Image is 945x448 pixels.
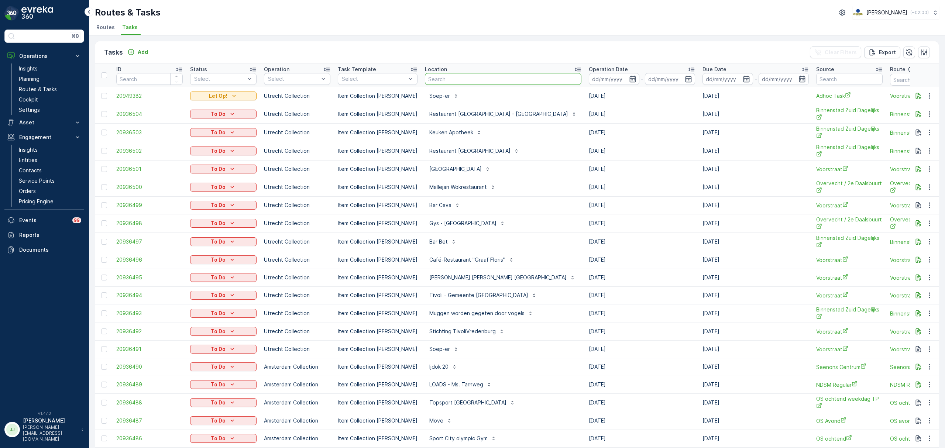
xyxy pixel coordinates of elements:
[816,165,883,173] a: Voorstraat
[816,328,883,335] a: Voorstraat
[816,292,883,299] span: Voorstraat
[116,310,183,317] a: 20936493
[19,106,40,114] p: Settings
[4,49,84,63] button: Operations
[425,181,500,193] button: Mallejan Wokrestaurant
[260,304,334,323] td: Utrecht Collection
[138,48,148,56] p: Add
[211,129,226,136] p: To Do
[425,379,496,390] button: LOADS - Ms. Tarnweg
[211,220,226,227] p: To Do
[101,328,107,334] div: Toggle Row Selected
[816,274,883,282] a: Voorstraat
[101,239,107,245] div: Toggle Row Selected
[101,202,107,208] div: Toggle Row Selected
[816,107,883,122] a: Binnenstad Zuid Dagelijks
[260,123,334,142] td: Utrecht Collection
[816,363,883,371] a: Seenons Centrum
[816,306,883,321] a: Binnenstad Zuid Dagelijks
[429,147,511,155] p: Restaurant [GEOGRAPHIC_DATA]
[19,86,57,93] p: Routes & Tasks
[21,6,53,21] img: logo_dark-DEwI_e13.png
[116,183,183,191] a: 20936500
[585,178,699,196] td: [DATE]
[425,272,580,283] button: [PERSON_NAME] [PERSON_NAME] [GEOGRAPHIC_DATA]
[585,286,699,304] td: [DATE]
[699,214,812,232] td: [DATE]
[116,92,183,100] span: 20949382
[116,220,183,227] a: 20936498
[429,129,473,136] p: Keuken Apotheek
[699,160,812,178] td: [DATE]
[425,254,519,266] button: Café-Restaurant "Graaf Floris"
[116,110,183,118] span: 20936504
[4,6,19,21] img: logo
[816,256,883,264] a: Voorstraat
[260,196,334,214] td: Utrecht Collection
[19,52,69,60] p: Operations
[116,129,183,136] a: 20936503
[816,144,883,159] a: Binnenstad Zuid Dagelijks
[190,92,257,100] button: Let Op!
[816,216,883,231] span: Overvecht / 2e Daalsbuurt
[429,328,496,335] p: Stichting TivoliVredenburg
[190,110,257,118] button: To Do
[425,343,463,355] button: Soep-er
[334,105,421,123] td: Item Collection [PERSON_NAME]
[19,167,42,174] p: Contacts
[19,246,81,254] p: Documents
[116,256,183,263] a: 20936496
[853,8,863,17] img: basis-logo_rgb2x.png
[699,251,812,269] td: [DATE]
[211,381,226,388] p: To Do
[101,310,107,316] div: Toggle Row Selected
[116,328,183,335] span: 20936492
[260,269,334,286] td: Utrecht Collection
[425,127,487,138] button: Keuken Apotheek
[116,381,183,388] a: 20936489
[879,49,896,56] p: Export
[19,156,37,164] p: Entities
[19,119,69,126] p: Asset
[585,269,699,286] td: [DATE]
[190,380,257,389] button: To Do
[116,363,183,371] span: 20936490
[101,275,107,280] div: Toggle Row Selected
[101,111,107,117] div: Toggle Row Selected
[334,304,421,323] td: Item Collection [PERSON_NAME]
[699,142,812,160] td: [DATE]
[816,234,883,249] a: Binnenstad Zuid Dagelijks
[190,165,257,173] button: To Do
[116,274,183,281] a: 20936495
[334,232,421,251] td: Item Collection [PERSON_NAME]
[101,130,107,135] div: Toggle Row Selected
[910,10,929,15] p: ( +02:00 )
[429,110,568,118] p: Restaurant [GEOGRAPHIC_DATA] - [GEOGRAPHIC_DATA]
[816,180,883,195] span: Overvecht / 2e Daalsbuurt
[190,273,257,282] button: To Do
[853,6,939,19] button: [PERSON_NAME](+02:00)
[4,213,84,228] a: Events99
[209,92,227,100] p: Let Op!
[699,196,812,214] td: [DATE]
[425,145,524,157] button: Restaurant [GEOGRAPHIC_DATA]
[429,201,451,209] p: Bar Cava
[816,92,883,100] a: Adhoc Task
[16,155,84,165] a: Entities
[699,123,812,142] td: [DATE]
[4,130,84,145] button: Engagement
[425,108,581,120] button: Restaurant [GEOGRAPHIC_DATA] - [GEOGRAPHIC_DATA]
[699,286,812,304] td: [DATE]
[16,176,84,186] a: Service Points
